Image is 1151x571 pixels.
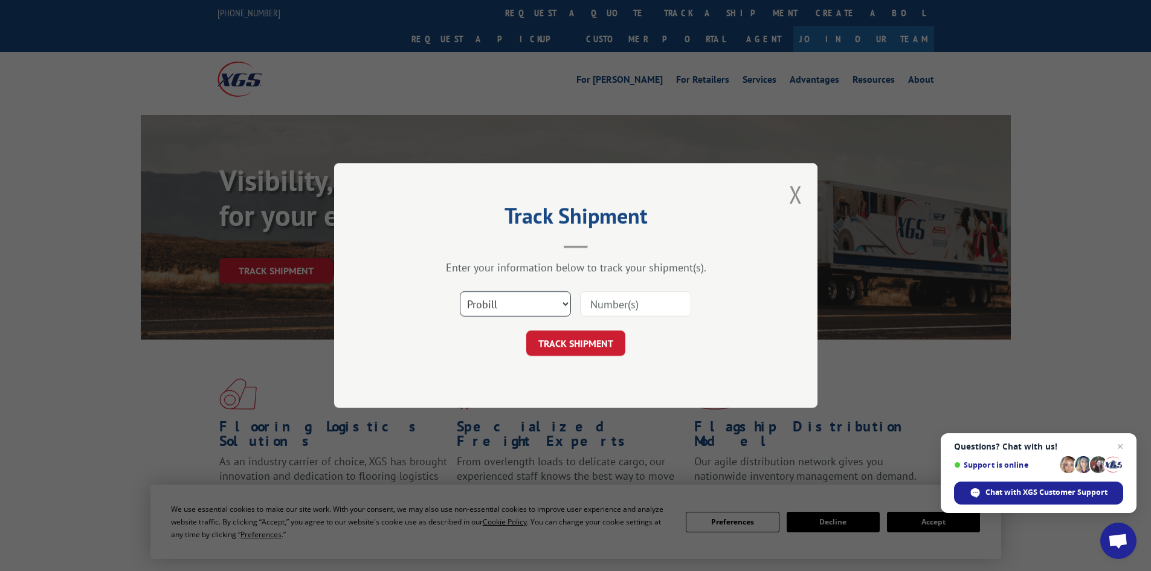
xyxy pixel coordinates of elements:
[1113,439,1127,454] span: Close chat
[526,331,625,356] button: TRACK SHIPMENT
[985,487,1107,498] span: Chat with XGS Customer Support
[954,482,1123,505] div: Chat with XGS Customer Support
[1100,523,1136,559] div: Open chat
[395,260,757,274] div: Enter your information below to track your shipment(s).
[954,460,1056,469] span: Support is online
[395,207,757,230] h2: Track Shipment
[954,442,1123,451] span: Questions? Chat with us!
[580,291,691,317] input: Number(s)
[789,178,802,210] button: Close modal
